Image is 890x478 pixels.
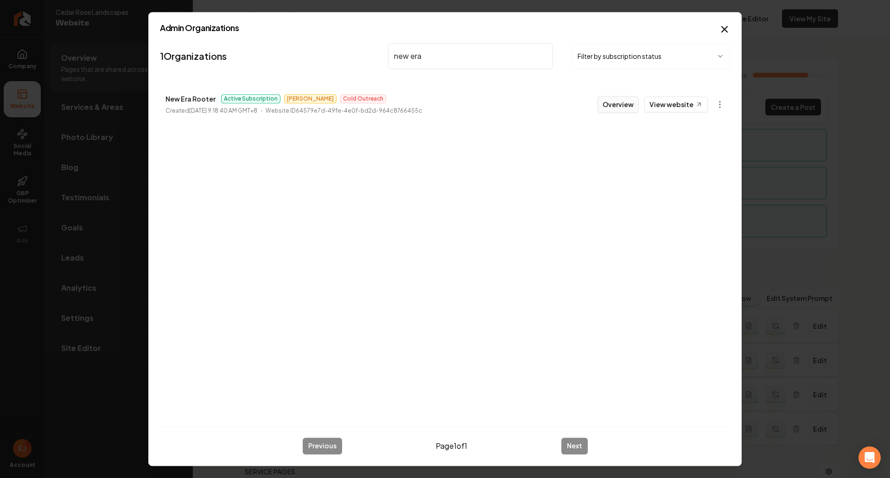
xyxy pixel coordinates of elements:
[160,24,730,32] h2: Admin Organizations
[160,50,227,63] a: 1Organizations
[598,96,639,113] button: Overview
[436,440,467,452] span: Page 1 of 1
[165,106,257,115] p: Created
[221,94,280,103] span: Active Subscription
[340,94,386,103] span: Cold Outreach
[266,106,422,115] p: Website ID 64579e7d-49fe-4e0f-bd2d-964c8766455c
[189,107,257,114] time: [DATE] 9:18:40 AM GMT+8
[644,96,708,112] a: View website
[165,93,216,104] p: New Era Rooter
[284,94,337,103] span: [PERSON_NAME]
[388,43,553,69] input: Search by name or ID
